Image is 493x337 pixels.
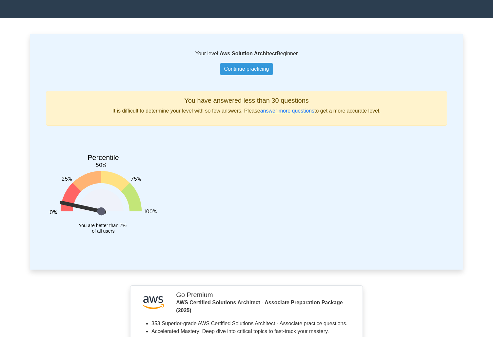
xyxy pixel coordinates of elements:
b: Aws Solution Architect [220,51,277,56]
text: Percentile [88,154,119,162]
tspan: of all users [92,228,114,234]
p: It is difficult to determine your level with so few answers. Please to get a more accurate level. [51,107,442,115]
a: answer more questions [260,108,314,114]
p: Your level: Beginner [46,50,447,58]
h5: You have answered less than 30 questions [51,97,442,104]
a: Continue practicing [220,63,273,75]
tspan: You are better than 7% [79,223,127,228]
